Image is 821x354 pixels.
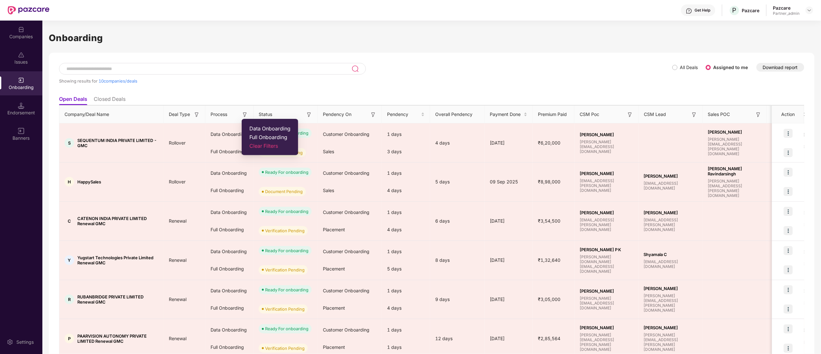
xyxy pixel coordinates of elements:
[14,339,36,345] div: Settings
[205,126,254,143] div: Data Onboarding
[580,332,634,352] span: [PERSON_NAME][EMAIL_ADDRESS][PERSON_NAME][DOMAIN_NAME]
[580,171,634,176] span: [PERSON_NAME]
[265,247,308,254] div: Ready For onboarding
[205,243,254,260] div: Data Onboarding
[784,148,793,157] img: icon
[65,295,74,304] div: R
[772,106,804,123] th: Action
[382,243,430,260] div: 1 days
[382,221,430,238] div: 4 days
[708,179,762,198] span: [PERSON_NAME][EMAIL_ADDRESS][PERSON_NAME][DOMAIN_NAME]
[382,182,430,199] div: 4 days
[580,210,634,215] span: [PERSON_NAME]
[323,266,345,271] span: Placement
[205,260,254,278] div: Full Onboarding
[784,187,793,196] img: icon
[306,111,312,118] img: svg+xml;base64,PHN2ZyB3aWR0aD0iMTYiIGhlaWdodD0iMTYiIHZpZXdCb3g9IjAgMCAxNiAxNiIgZmlsbD0ibm9uZSIgeG...
[323,111,351,118] span: Pendency On
[65,334,74,343] div: P
[265,227,305,234] div: Verification Pending
[680,65,698,70] label: All Deals
[784,129,793,138] img: icon
[205,321,254,339] div: Data Onboarding
[784,305,793,314] img: icon
[387,111,420,118] span: Pendency
[7,339,13,345] img: svg+xml;base64,PHN2ZyBpZD0iU2V0dGluZy0yMHgyMCIgeG1sbnM9Imh0dHA6Ly93d3cudzMub3JnLzIwMDAvc3ZnIiB3aW...
[265,345,305,351] div: Verification Pending
[77,179,101,184] span: HappySales
[533,296,566,302] span: ₹3,05,000
[382,260,430,278] div: 5 days
[351,65,359,73] img: svg+xml;base64,PHN2ZyB3aWR0aD0iMjQiIGhlaWdodD0iMjUiIHZpZXdCb3g9IjAgMCAyNCAyNSIgZmlsbD0ibm9uZSIgeG...
[164,336,192,341] span: Renewal
[430,178,485,185] div: 5 days
[485,217,533,225] div: [DATE]
[77,255,159,265] span: Yugstart Technologies Private Limited Renewal GMC
[430,217,485,225] div: 6 days
[205,182,254,199] div: Full Onboarding
[695,8,711,13] div: Get Help
[580,217,634,232] span: [EMAIL_ADDRESS][PERSON_NAME][DOMAIN_NAME]
[580,139,634,154] span: [PERSON_NAME][EMAIL_ADDRESS][DOMAIN_NAME]
[249,125,290,132] span: Data Onboarding
[65,216,74,226] div: C
[323,227,345,232] span: Placement
[732,6,737,14] span: P
[485,106,533,123] th: Payment Done
[77,333,159,344] span: PAARVISION AUTONOMY PRIVATE LIMITED Renewal GMC
[323,131,369,137] span: Customer Onboarding
[205,164,254,182] div: Data Onboarding
[370,111,376,118] img: svg+xml;base64,PHN2ZyB3aWR0aD0iMTYiIGhlaWdodD0iMTYiIHZpZXdCb3g9IjAgMCAxNiAxNiIgZmlsbD0ibm9uZSIgeG...
[205,221,254,238] div: Full Onboarding
[18,102,24,109] img: svg+xml;base64,PHN2ZyB3aWR0aD0iMTQuNSIgaGVpZ2h0PSIxNC41IiB2aWV3Qm94PSIwIDAgMTYgMTYiIGZpbGw9Im5vbm...
[708,137,762,156] span: [PERSON_NAME][EMAIL_ADDRESS][PERSON_NAME][DOMAIN_NAME]
[533,179,566,184] span: ₹8,98,000
[382,321,430,339] div: 1 days
[18,26,24,33] img: svg+xml;base64,PHN2ZyBpZD0iQ29tcGFuaWVzIiB4bWxucz0iaHR0cDovL3d3dy53My5vcmcvMjAwMC9zdmciIHdpZHRoPS...
[323,170,369,176] span: Customer Onboarding
[59,96,87,105] li: Open Deals
[430,296,485,303] div: 9 days
[784,285,793,294] img: icon
[773,5,800,11] div: Pazcare
[784,168,793,177] img: icon
[485,178,533,185] div: 09 Sep 2025
[580,296,634,310] span: [PERSON_NAME][EMAIL_ADDRESS][DOMAIN_NAME]
[323,305,345,311] span: Placement
[205,299,254,317] div: Full Onboarding
[59,106,164,123] th: Company/Deal Name
[708,129,762,135] span: [PERSON_NAME]
[713,65,748,70] label: Assigned to me
[691,111,697,118] img: svg+xml;base64,PHN2ZyB3aWR0aD0iMTYiIGhlaWdodD0iMTYiIHZpZXdCb3g9IjAgMCAxNiAxNiIgZmlsbD0ibm9uZSIgeG...
[580,111,599,118] span: CSM Poc
[742,7,760,13] div: Pazcare
[708,166,762,176] span: [PERSON_NAME] Ravindarsingh
[533,106,575,123] th: Premium Paid
[580,254,634,274] span: [PERSON_NAME][DOMAIN_NAME][EMAIL_ADDRESS][DOMAIN_NAME]
[755,111,762,118] img: svg+xml;base64,PHN2ZyB3aWR0aD0iMTYiIGhlaWdodD0iMTYiIHZpZXdCb3g9IjAgMCAxNiAxNiIgZmlsbD0ibm9uZSIgeG...
[205,143,254,160] div: Full Onboarding
[94,96,125,105] li: Closed Deals
[784,246,793,255] img: icon
[265,208,308,215] div: Ready For onboarding
[323,327,369,332] span: Customer Onboarding
[382,282,430,299] div: 1 days
[784,207,793,216] img: icon
[249,143,290,149] span: Clear Filters
[164,296,192,302] span: Renewal
[323,249,369,254] span: Customer Onboarding
[169,111,190,118] span: Deal Type
[627,111,633,118] img: svg+xml;base64,PHN2ZyB3aWR0aD0iMTYiIGhlaWdodD0iMTYiIHZpZXdCb3g9IjAgMCAxNiAxNiIgZmlsbD0ibm9uZSIgeG...
[382,204,430,221] div: 1 days
[644,210,698,215] span: [PERSON_NAME]
[580,288,634,294] span: [PERSON_NAME]
[249,134,290,140] span: Full Onboarding
[382,143,430,160] div: 3 days
[533,218,566,224] span: ₹3,54,500
[242,111,248,118] img: svg+xml;base64,PHN2ZyB3aWR0aD0iMTYiIGhlaWdodD0iMTYiIHZpZXdCb3g9IjAgMCAxNiAxNiIgZmlsbD0ibm9uZSIgeG...
[164,218,192,224] span: Renewal
[65,177,74,187] div: H
[77,216,159,226] span: CATENON INDIA PRIVATE LIMITED Renewal GMC
[323,344,345,350] span: Placement
[164,140,191,146] span: Rollover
